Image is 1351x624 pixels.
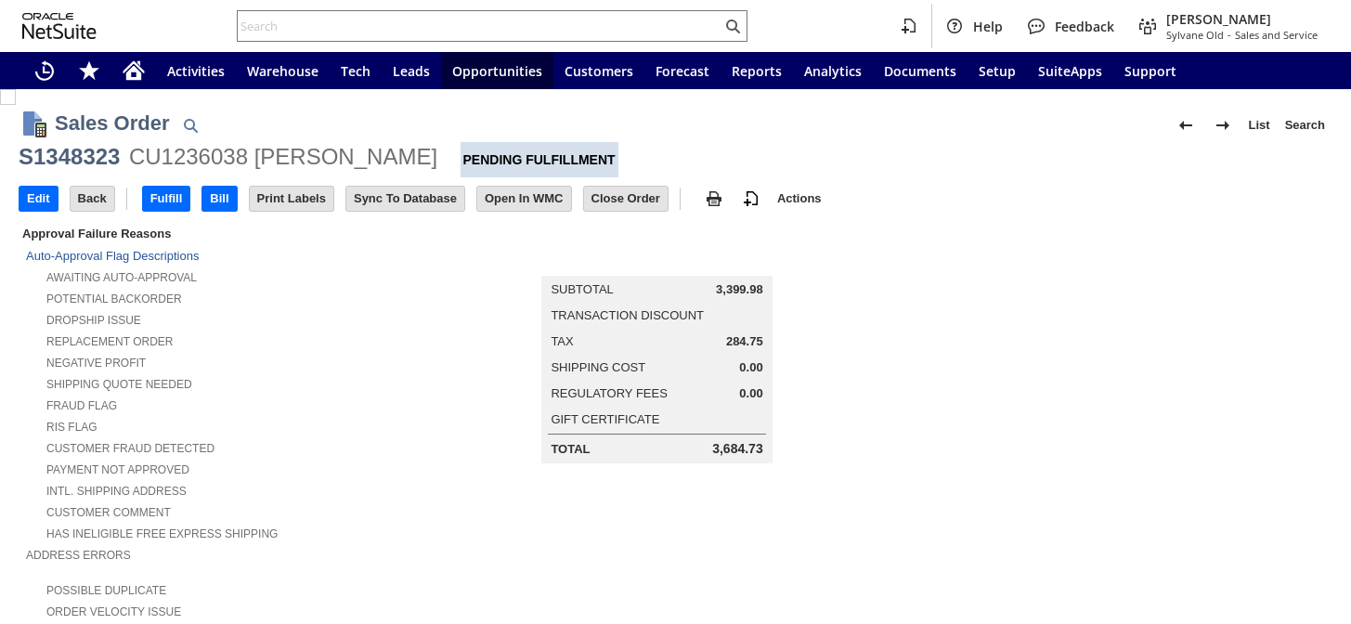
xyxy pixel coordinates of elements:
[19,187,58,211] input: Edit
[656,62,709,80] span: Forecast
[247,62,318,80] span: Warehouse
[67,52,111,89] div: Shortcuts
[33,59,56,82] svg: Recent Records
[123,59,145,82] svg: Home
[726,334,763,349] span: 284.75
[46,605,181,618] a: Order Velocity Issue
[46,399,117,412] a: Fraud Flag
[22,13,97,39] svg: logo
[129,142,437,172] div: CU1236038 [PERSON_NAME]
[1113,52,1188,89] a: Support
[19,223,435,244] div: Approval Failure Reasons
[46,292,182,305] a: Potential Backorder
[238,15,721,37] input: Search
[873,52,968,89] a: Documents
[46,378,192,391] a: Shipping Quote Needed
[1228,28,1231,42] span: -
[46,527,278,540] a: Has Ineligible Free Express Shipping
[382,52,441,89] a: Leads
[644,52,721,89] a: Forecast
[46,421,97,434] a: RIS flag
[770,191,829,205] a: Actions
[739,360,762,375] span: 0.00
[1166,28,1224,42] span: Sylvane Old
[1175,114,1197,136] img: Previous
[551,442,590,456] a: Total
[71,187,114,211] input: Back
[26,249,199,263] a: Auto-Approval Flag Descriptions
[330,52,382,89] a: Tech
[804,62,862,80] span: Analytics
[46,506,171,519] a: Customer Comment
[968,52,1027,89] a: Setup
[1278,110,1332,140] a: Search
[793,52,873,89] a: Analytics
[1241,110,1278,140] a: List
[46,271,197,284] a: Awaiting Auto-Approval
[1055,18,1114,35] span: Feedback
[541,246,772,276] caption: Summary
[441,52,553,89] a: Opportunities
[346,187,464,211] input: Sync To Database
[341,62,370,80] span: Tech
[716,282,763,297] span: 3,399.98
[250,187,333,211] input: Print Labels
[565,62,633,80] span: Customers
[236,52,330,89] a: Warehouse
[78,59,100,82] svg: Shortcuts
[551,282,613,296] a: Subtotal
[551,412,659,426] a: Gift Certificate
[46,485,187,498] a: Intl. Shipping Address
[584,187,668,211] input: Close Order
[26,549,131,562] a: Address Errors
[1124,62,1176,80] span: Support
[884,62,956,80] span: Documents
[393,62,430,80] span: Leads
[46,584,166,597] a: Possible Duplicate
[712,441,763,457] span: 3,684.73
[167,62,225,80] span: Activities
[477,187,571,211] input: Open In WMC
[703,188,725,210] img: print.svg
[732,62,782,80] span: Reports
[973,18,1003,35] span: Help
[19,142,120,172] div: S1348323
[22,52,67,89] a: Recent Records
[740,188,762,210] img: add-record.svg
[551,360,645,374] a: Shipping Cost
[111,52,156,89] a: Home
[46,314,141,327] a: Dropship Issue
[721,52,793,89] a: Reports
[1027,52,1113,89] a: SuiteApps
[551,308,704,322] a: Transaction Discount
[46,442,214,455] a: Customer Fraud Detected
[179,114,201,136] img: Quick Find
[1166,10,1318,28] span: [PERSON_NAME]
[55,108,170,138] h1: Sales Order
[551,334,573,348] a: Tax
[551,386,667,400] a: Regulatory Fees
[461,142,618,177] div: Pending Fulfillment
[1212,114,1234,136] img: Next
[739,386,762,401] span: 0.00
[1038,62,1102,80] span: SuiteApps
[46,357,146,370] a: Negative Profit
[979,62,1016,80] span: Setup
[143,187,190,211] input: Fulfill
[721,15,744,37] svg: Search
[46,335,173,348] a: Replacement Order
[202,187,236,211] input: Bill
[46,463,189,476] a: Payment not approved
[553,52,644,89] a: Customers
[1235,28,1318,42] span: Sales and Service
[452,62,542,80] span: Opportunities
[156,52,236,89] a: Activities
